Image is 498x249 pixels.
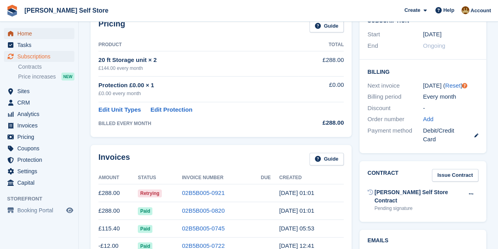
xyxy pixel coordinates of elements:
span: Account [470,7,491,15]
a: Issue Contract [432,169,478,182]
a: menu [4,154,74,165]
div: £288.00 [298,118,344,127]
span: Analytics [17,109,65,120]
div: Discount [367,104,423,113]
div: Protection £0.00 × 1 [98,81,298,90]
span: Create [404,6,420,14]
span: Sites [17,86,65,97]
a: Edit Protection [150,105,193,114]
a: Price increases NEW [18,72,74,81]
th: Due [261,172,279,184]
a: menu [4,39,74,51]
a: menu [4,86,74,97]
a: menu [4,97,74,108]
span: Paid [138,207,152,215]
span: Invoices [17,120,65,131]
a: menu [4,109,74,120]
a: menu [4,28,74,39]
div: Debit/Credit Card [423,126,478,144]
div: Every month [423,92,478,101]
td: £0.00 [298,76,344,102]
td: £288.00 [98,202,138,220]
span: Protection [17,154,65,165]
th: Created [279,172,344,184]
span: Tasks [17,39,65,51]
a: menu [4,143,74,154]
div: 20 ft Storage unit × 2 [98,56,298,65]
span: Ongoing [423,42,445,49]
span: Paid [138,225,152,233]
span: Storefront [7,195,78,203]
div: NEW [61,73,74,81]
h2: Pricing [98,19,125,32]
span: Capital [17,177,65,188]
a: Guide [309,19,344,32]
h2: Contract [367,169,398,182]
td: £288.00 [298,51,344,76]
div: [DATE] ( ) [423,81,478,90]
a: [PERSON_NAME] Self Store [21,4,111,17]
span: Pricing [17,131,65,142]
span: Retrying [138,189,162,197]
td: £115.40 [98,220,138,238]
span: Coupons [17,143,65,154]
span: Price increases [18,73,56,81]
div: [PERSON_NAME] Self Store Contract [374,188,464,205]
time: 2025-07-23 00:01:42 UTC [279,207,314,214]
div: Billing period [367,92,423,101]
span: Subscriptions [17,51,65,62]
h2: Emails [367,238,478,244]
div: £0.00 every month [98,90,298,97]
a: 02B5B005-0722 [182,242,224,249]
a: Reset [445,82,461,89]
img: Tom Kingston [461,6,469,14]
a: 02B5B005-0820 [182,207,224,214]
time: 2025-06-30 04:53:07 UTC [279,225,314,232]
div: Pending signature [374,205,464,212]
th: Status [138,172,182,184]
th: Product [98,39,298,51]
div: Start [367,30,423,39]
div: Tooltip anchor [461,82,468,89]
time: 2025-08-23 00:01:53 UTC [279,189,314,196]
div: - [423,104,478,113]
a: menu [4,177,74,188]
a: 02B5B005-0921 [182,189,224,196]
a: Add [423,115,433,124]
div: Next invoice [367,81,423,90]
h2: Billing [367,67,478,75]
th: Invoice Number [182,172,261,184]
span: CRM [17,97,65,108]
time: 2025-06-23 00:00:00 UTC [423,30,441,39]
time: 2025-06-24 11:41:59 UTC [279,242,314,249]
a: menu [4,166,74,177]
span: Settings [17,166,65,177]
div: End [367,41,423,51]
a: Contracts [18,63,74,71]
th: Amount [98,172,138,184]
div: Payment method [367,126,423,144]
th: Total [298,39,344,51]
img: stora-icon-8386f47178a22dfd0bd8f6a31ec36ba5ce8667c1dd55bd0f319d3a0aa187defe.svg [6,5,18,17]
a: menu [4,51,74,62]
a: Edit Unit Types [98,105,141,114]
a: 02B5B005-0745 [182,225,224,232]
a: Guide [309,153,344,166]
a: menu [4,131,74,142]
td: £288.00 [98,184,138,202]
h2: Invoices [98,153,130,166]
div: Order number [367,115,423,124]
span: Booking Portal [17,205,65,216]
span: Home [17,28,65,39]
div: BILLED EVERY MONTH [98,120,298,127]
a: Preview store [65,206,74,215]
a: menu [4,120,74,131]
div: £144.00 every month [98,65,298,72]
span: Help [443,6,454,14]
a: menu [4,205,74,216]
